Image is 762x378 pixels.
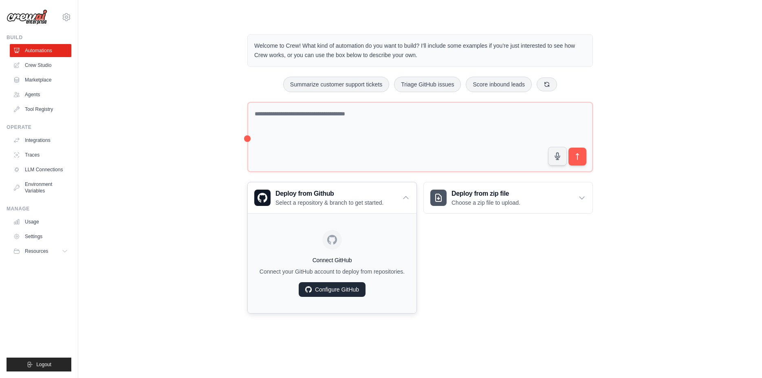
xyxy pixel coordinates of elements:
[466,77,532,92] button: Score inbound leads
[254,256,410,264] h4: Connect GitHub
[451,189,520,199] h3: Deploy from zip file
[254,267,410,276] p: Connect your GitHub account to deploy from repositories.
[299,282,366,297] a: Configure GitHub
[7,9,47,25] img: Logo
[254,41,586,60] p: Welcome to Crew! What kind of automation do you want to build? I'll include some examples if you'...
[10,215,71,228] a: Usage
[394,77,461,92] button: Triage GitHub issues
[275,199,383,207] p: Select a repository & branch to get started.
[25,248,48,254] span: Resources
[7,34,71,41] div: Build
[451,199,520,207] p: Choose a zip file to upload.
[10,163,71,176] a: LLM Connections
[10,44,71,57] a: Automations
[10,230,71,243] a: Settings
[10,88,71,101] a: Agents
[283,77,389,92] button: Summarize customer support tickets
[7,206,71,212] div: Manage
[10,245,71,258] button: Resources
[7,124,71,130] div: Operate
[10,134,71,147] a: Integrations
[36,361,51,368] span: Logout
[275,189,383,199] h3: Deploy from Github
[10,103,71,116] a: Tool Registry
[7,358,71,371] button: Logout
[10,178,71,197] a: Environment Variables
[10,73,71,86] a: Marketplace
[10,148,71,161] a: Traces
[10,59,71,72] a: Crew Studio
